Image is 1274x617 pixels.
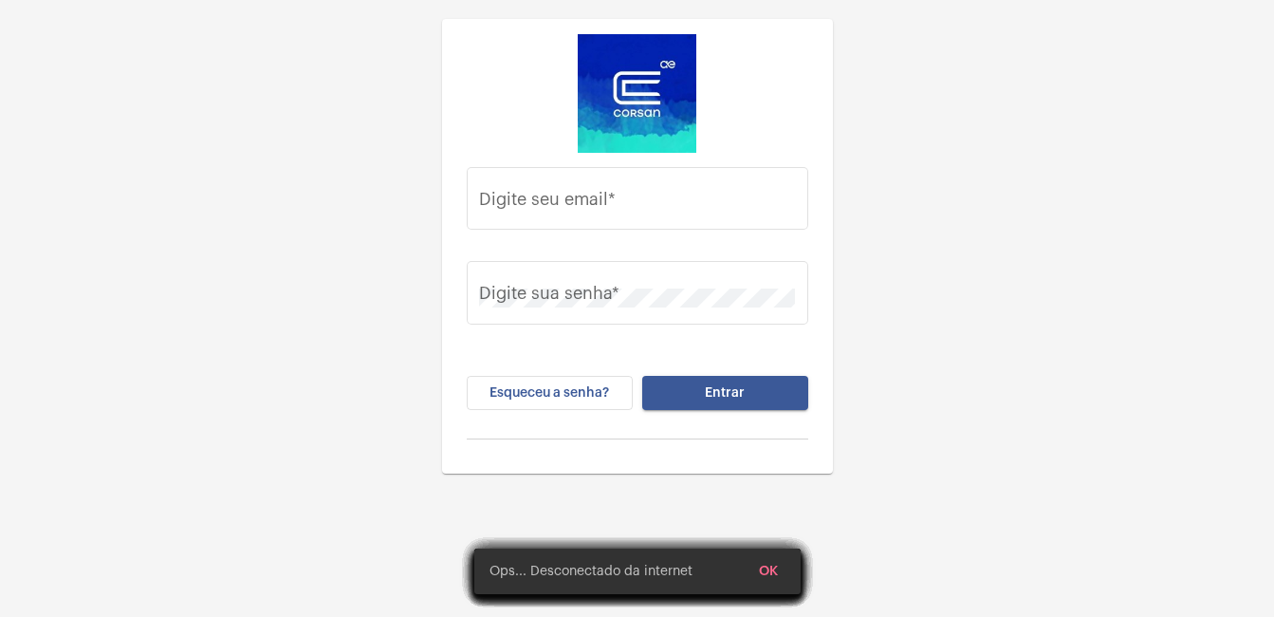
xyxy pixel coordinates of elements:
[467,376,633,410] button: Esqueceu a senha?
[705,386,745,400] span: Entrar
[489,562,692,581] span: Ops... Desconectado da internet
[578,34,696,153] img: d4669ae0-8c07-2337-4f67-34b0df7f5ae4.jpeg
[489,386,609,400] span: Esqueceu a senha?
[642,376,808,410] button: Entrar
[479,194,795,213] input: Digite seu email
[759,565,778,578] span: OK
